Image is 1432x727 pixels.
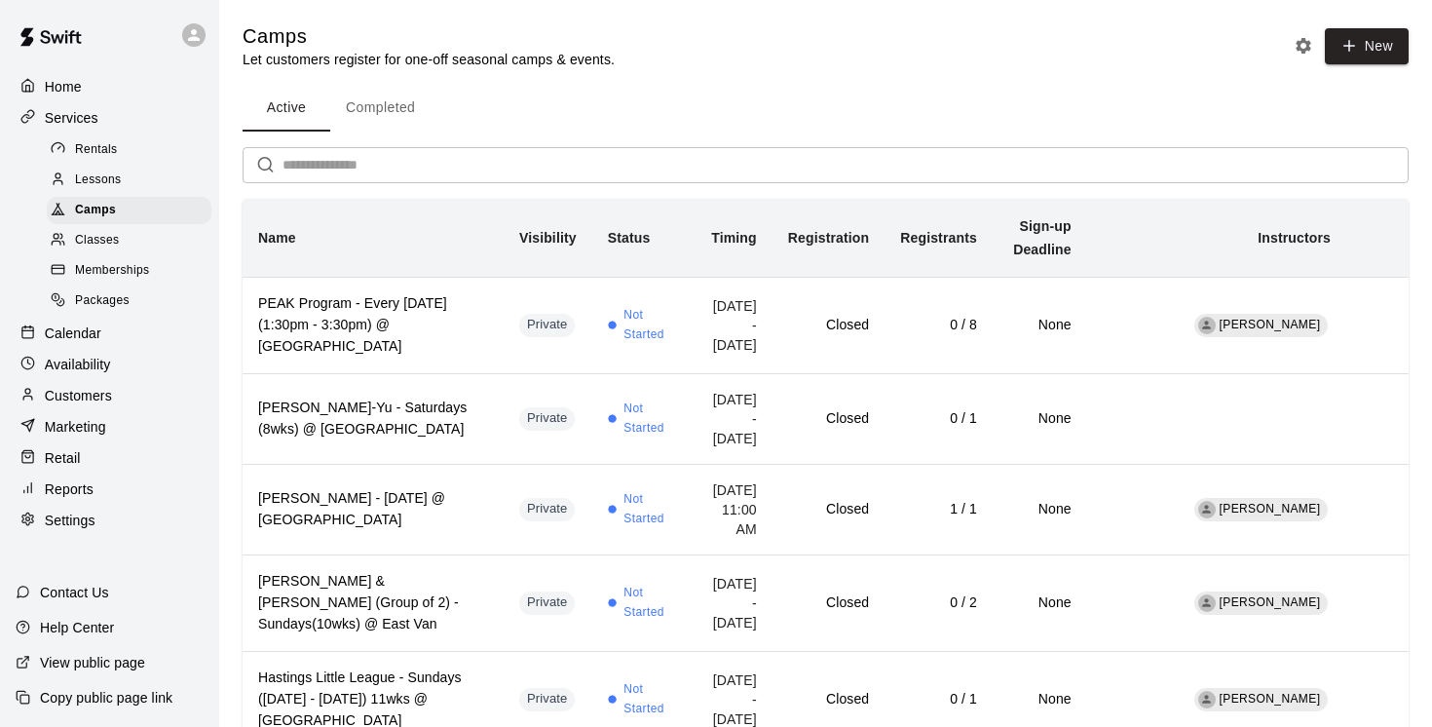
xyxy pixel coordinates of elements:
[40,653,145,672] p: View public page
[16,350,204,379] a: Availability
[690,277,772,373] td: [DATE] - [DATE]
[45,511,95,530] p: Settings
[1198,317,1216,334] div: Michael Crouse
[45,77,82,96] p: Home
[519,230,577,246] b: Visibility
[1258,230,1331,246] b: Instructors
[16,443,204,473] a: Retail
[788,593,869,614] h6: Closed
[623,680,674,719] span: Not Started
[1008,499,1072,520] h6: None
[1198,594,1216,612] div: Yuma Kiyono
[47,287,219,317] a: Packages
[47,287,211,315] div: Packages
[45,479,94,499] p: Reports
[788,499,869,520] h6: Closed
[519,407,576,431] div: This service is hidden, and can only be accessed via a direct link
[519,500,576,518] span: Private
[690,373,772,464] td: [DATE] - [DATE]
[16,475,204,504] a: Reports
[16,506,204,535] a: Settings
[243,23,615,50] h5: Camps
[45,386,112,405] p: Customers
[75,261,149,281] span: Memberships
[1325,28,1409,64] button: New
[47,165,219,195] a: Lessons
[1318,37,1409,54] a: New
[40,618,114,637] p: Help Center
[47,197,211,224] div: Camps
[47,196,219,226] a: Camps
[1008,408,1072,430] h6: None
[900,499,977,520] h6: 1 / 1
[690,555,772,651] td: [DATE] - [DATE]
[258,571,488,635] h6: [PERSON_NAME] & [PERSON_NAME] (Group of 2) - Sundays(10wks) @ East Van
[519,592,576,615] div: This service is hidden, and can only be accessed via a direct link
[75,291,130,311] span: Packages
[690,464,772,555] td: [DATE] 11:00 AM
[788,230,869,246] b: Registration
[900,689,977,710] h6: 0 / 1
[623,400,674,439] span: Not Started
[1198,501,1216,518] div: Kyle Gee
[1008,593,1072,614] h6: None
[1220,595,1321,609] span: [PERSON_NAME]
[75,140,118,160] span: Rentals
[40,688,172,708] p: Copy public page link
[519,314,576,337] div: This service is hidden, and can only be accessed via a direct link
[623,306,674,345] span: Not Started
[47,257,211,285] div: Memberships
[623,584,674,623] span: Not Started
[47,136,211,164] div: Rentals
[900,408,977,430] h6: 0 / 1
[16,103,204,133] a: Services
[788,689,869,710] h6: Closed
[519,690,576,708] span: Private
[900,593,977,614] h6: 0 / 2
[47,256,219,287] a: Memberships
[16,319,204,348] a: Calendar
[16,72,204,101] a: Home
[519,688,576,711] div: This service is hidden, and can only be accessed via a direct link
[258,488,488,531] h6: [PERSON_NAME] - [DATE] @ [GEOGRAPHIC_DATA]
[16,412,204,441] a: Marketing
[519,593,576,612] span: Private
[47,134,219,165] a: Rentals
[623,490,674,529] span: Not Started
[788,408,869,430] h6: Closed
[1289,31,1318,60] button: Camp settings
[40,583,109,602] p: Contact Us
[1008,315,1072,336] h6: None
[45,355,111,374] p: Availability
[519,498,576,521] div: This service is hidden, and can only be accessed via a direct link
[243,50,615,69] p: Let customers register for one-off seasonal camps & events.
[900,230,977,246] b: Registrants
[75,231,119,250] span: Classes
[45,448,81,468] p: Retail
[608,230,651,246] b: Status
[900,315,977,336] h6: 0 / 8
[258,293,488,358] h6: PEAK Program - Every [DATE] (1:30pm - 3:30pm) @ [GEOGRAPHIC_DATA]
[711,230,757,246] b: Timing
[258,230,296,246] b: Name
[243,85,330,132] button: Active
[258,398,488,440] h6: [PERSON_NAME]-Yu - Saturdays (8wks) @ [GEOGRAPHIC_DATA]
[45,417,106,437] p: Marketing
[1220,692,1321,706] span: [PERSON_NAME]
[1198,691,1216,708] div: Yonny Marom
[47,226,219,256] a: Classes
[75,171,122,190] span: Lessons
[47,167,211,194] div: Lessons
[519,409,576,428] span: Private
[45,108,98,128] p: Services
[16,381,204,410] div: Customers
[1008,689,1072,710] h6: None
[75,201,116,220] span: Camps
